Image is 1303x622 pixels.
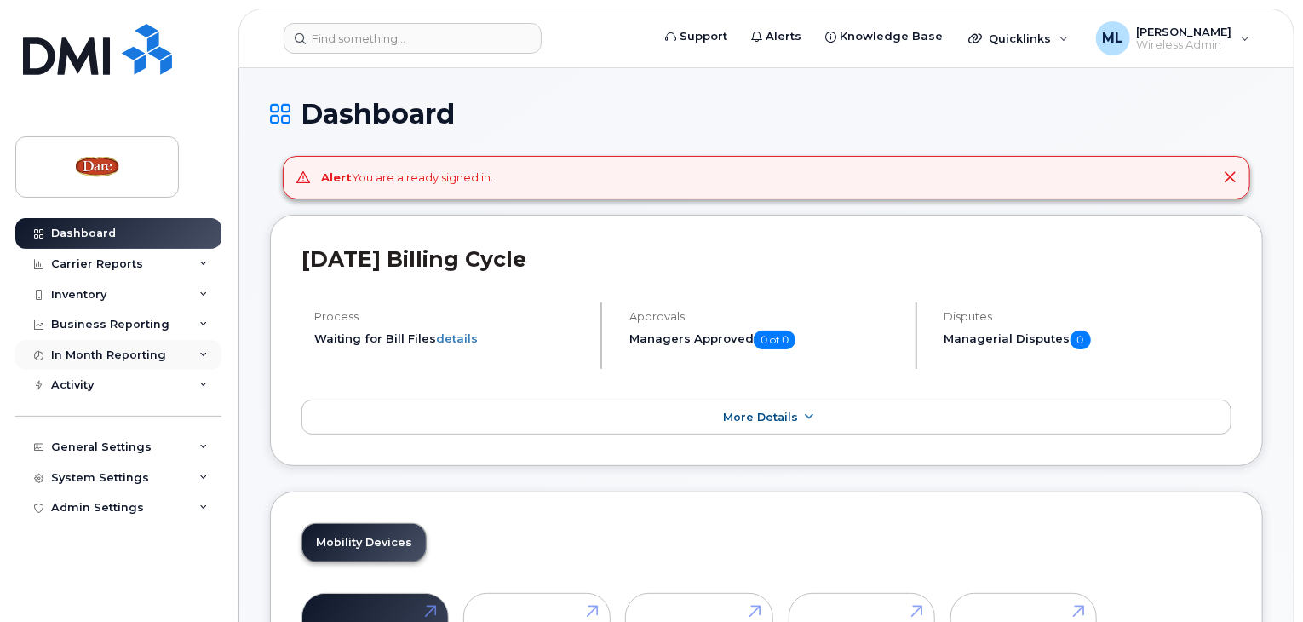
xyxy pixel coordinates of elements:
[436,331,478,345] a: details
[944,331,1231,349] h5: Managerial Disputes
[944,310,1231,323] h4: Disputes
[322,170,494,186] div: You are already signed in.
[723,411,798,423] span: More Details
[270,99,1263,129] h1: Dashboard
[301,246,1231,272] h2: [DATE] Billing Cycle
[1071,331,1091,349] span: 0
[629,331,901,349] h5: Managers Approved
[754,331,795,349] span: 0 of 0
[314,310,586,323] h4: Process
[314,331,586,347] li: Waiting for Bill Files
[322,170,353,184] strong: Alert
[302,524,426,562] a: Mobility Devices
[629,310,901,323] h4: Approvals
